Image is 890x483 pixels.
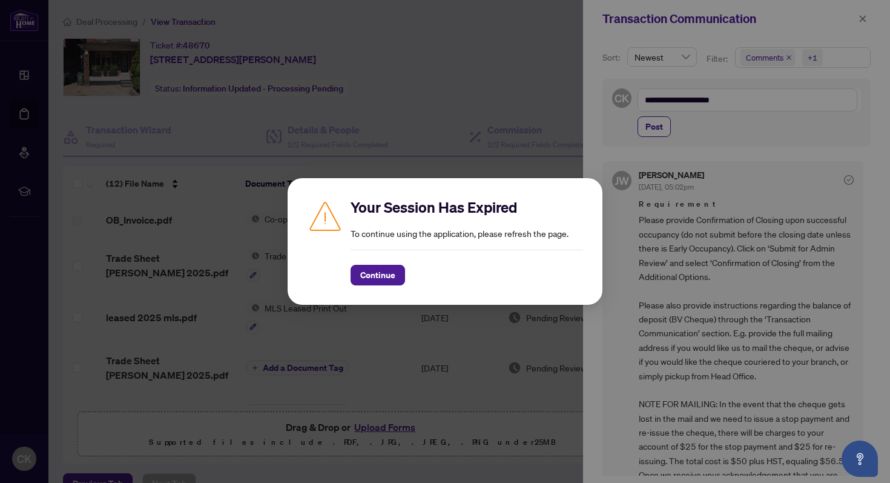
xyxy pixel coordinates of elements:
[351,198,583,217] h2: Your Session Has Expired
[360,265,395,285] span: Continue
[351,198,583,285] div: To continue using the application, please refresh the page.
[351,265,405,285] button: Continue
[307,198,343,234] img: Caution icon
[842,441,878,477] button: Open asap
